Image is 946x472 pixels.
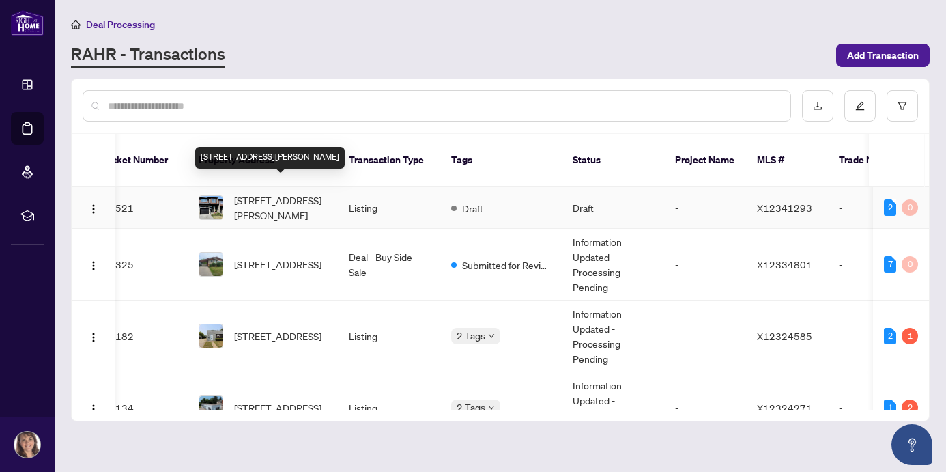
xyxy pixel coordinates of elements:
[92,187,188,229] td: 48521
[234,329,321,344] span: [STREET_ADDRESS]
[92,301,188,372] td: 47182
[802,90,833,122] button: download
[234,257,321,272] span: [STREET_ADDRESS]
[88,260,99,271] img: Logo
[844,90,876,122] button: edit
[199,196,223,219] img: thumbnail-img
[440,134,562,187] th: Tags
[664,134,746,187] th: Project Name
[757,258,812,270] span: X12334801
[338,301,440,372] td: Listing
[488,333,495,339] span: down
[83,325,104,347] button: Logo
[234,193,327,223] span: [STREET_ADDRESS][PERSON_NAME]
[757,402,812,414] span: X12324271
[462,258,551,273] span: Submitted for Review
[828,301,923,372] td: -
[884,400,896,416] div: 1
[234,400,321,415] span: [STREET_ADDRESS]
[462,201,483,216] span: Draft
[891,424,932,465] button: Open asap
[188,134,338,187] th: Property Address
[562,134,664,187] th: Status
[14,432,40,458] img: Profile Icon
[338,134,440,187] th: Transaction Type
[88,404,99,415] img: Logo
[884,328,896,344] div: 2
[199,324,223,348] img: thumbnail-img
[847,44,919,66] span: Add Transaction
[92,229,188,301] td: 48325
[457,400,485,415] span: 2 Tags
[898,101,907,111] span: filter
[86,18,155,31] span: Deal Processing
[828,134,923,187] th: Trade Number
[757,330,812,342] span: X12324585
[562,229,664,301] td: Information Updated - Processing Pending
[488,404,495,411] span: down
[88,204,99,214] img: Logo
[562,187,664,229] td: Draft
[11,10,44,36] img: logo
[757,202,812,214] span: X12341293
[746,134,828,187] th: MLS #
[664,187,746,229] td: -
[195,147,345,169] div: [STREET_ADDRESS][PERSON_NAME]
[902,199,918,216] div: 0
[71,20,81,29] span: home
[887,90,918,122] button: filter
[457,328,485,344] span: 2 Tags
[813,101,822,111] span: download
[884,199,896,216] div: 2
[902,328,918,344] div: 1
[855,101,865,111] span: edit
[92,134,188,187] th: Ticket Number
[664,372,746,444] td: -
[828,372,923,444] td: -
[338,187,440,229] td: Listing
[664,229,746,301] td: -
[902,256,918,273] div: 0
[884,256,896,273] div: 7
[828,229,923,301] td: -
[562,372,664,444] td: Information Updated - Processing Pending
[199,396,223,419] img: thumbnail-img
[338,229,440,301] td: Deal - Buy Side Sale
[664,301,746,372] td: -
[562,301,664,372] td: Information Updated - Processing Pending
[199,253,223,276] img: thumbnail-img
[83,197,104,219] button: Logo
[83,253,104,275] button: Logo
[902,400,918,416] div: 2
[88,332,99,343] img: Logo
[83,397,104,419] button: Logo
[92,372,188,444] td: 47134
[71,43,225,68] a: RAHR - Transactions
[338,372,440,444] td: Listing
[828,187,923,229] td: -
[836,44,930,67] button: Add Transaction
